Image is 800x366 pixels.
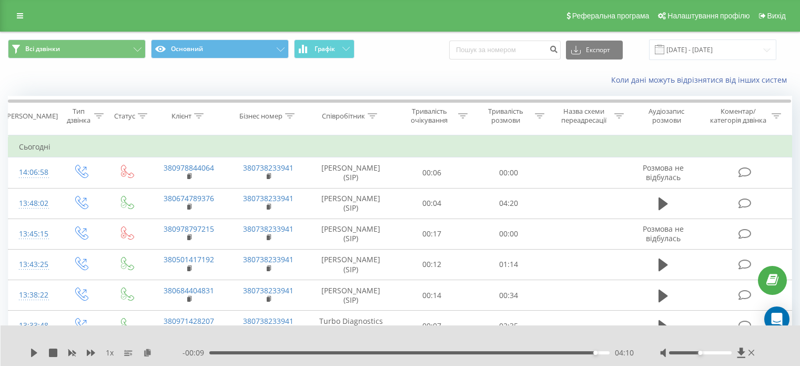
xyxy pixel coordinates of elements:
[308,188,394,219] td: [PERSON_NAME] (SIP)
[308,280,394,311] td: [PERSON_NAME] (SIP)
[19,162,47,183] div: 14:06:58
[615,348,634,358] span: 04:10
[470,311,546,341] td: 02:35
[572,12,650,20] span: Реферальна програма
[394,219,470,249] td: 00:17
[470,219,546,249] td: 00:00
[470,249,546,280] td: 01:14
[19,193,47,214] div: 13:48:02
[394,157,470,188] td: 00:06
[19,285,47,305] div: 13:38:22
[480,107,532,125] div: Тривалість розмови
[667,12,750,20] span: Налаштування профілю
[449,41,561,60] input: Пошук за номером
[8,136,792,157] td: Сьогодні
[394,311,470,341] td: 00:07
[25,45,60,53] span: Всі дзвінки
[19,315,47,336] div: 13:33:48
[556,107,612,125] div: Назва схеми переадресації
[636,107,697,125] div: Аудіозапис розмови
[470,280,546,311] td: 00:34
[470,157,546,188] td: 00:00
[164,163,214,173] a: 380978844064
[19,224,47,244] div: 13:45:15
[243,224,293,234] a: 380738233941
[593,351,598,355] div: Accessibility label
[243,163,293,173] a: 380738233941
[308,219,394,249] td: [PERSON_NAME] (SIP)
[164,193,214,203] a: 380674789376
[164,316,214,326] a: 380971428207
[764,306,789,332] div: Open Intercom Messenger
[243,316,293,326] a: 380738233941
[106,348,114,358] span: 1 x
[164,224,214,234] a: 380978797215
[243,285,293,295] a: 380738233941
[164,285,214,295] a: 380684404831
[66,107,91,125] div: Тип дзвінка
[611,75,792,85] a: Коли дані можуть відрізнятися вiд інших систем
[294,39,355,58] button: Графік
[8,39,146,58] button: Всі дзвінки
[315,45,335,53] span: Графік
[243,254,293,264] a: 380738233941
[19,254,47,275] div: 13:43:25
[707,107,769,125] div: Коментар/категорія дзвінка
[394,280,470,311] td: 00:14
[164,254,214,264] a: 380501417192
[171,112,191,121] div: Клієнт
[322,112,365,121] div: Співробітник
[5,112,58,121] div: [PERSON_NAME]
[698,351,702,355] div: Accessibility label
[183,348,209,358] span: - 00:09
[239,112,282,121] div: Бізнес номер
[394,249,470,280] td: 00:12
[308,157,394,188] td: [PERSON_NAME] (SIP)
[308,249,394,280] td: [PERSON_NAME] (SIP)
[308,311,394,341] td: Turbo Diagnostics (SIP)
[394,188,470,219] td: 00:04
[243,193,293,203] a: 380738233941
[470,188,546,219] td: 04:20
[643,163,684,182] span: Розмова не відбулась
[767,12,786,20] span: Вихід
[566,41,623,60] button: Експорт
[403,107,456,125] div: Тривалість очікування
[151,39,289,58] button: Основний
[114,112,135,121] div: Статус
[643,224,684,243] span: Розмова не відбулась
